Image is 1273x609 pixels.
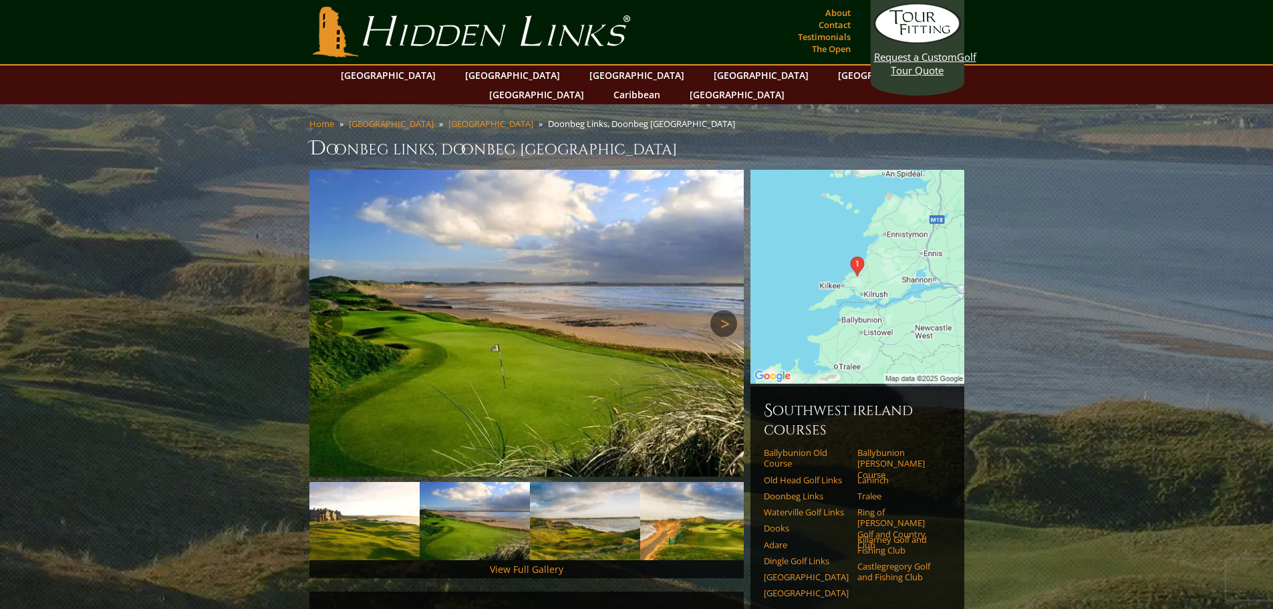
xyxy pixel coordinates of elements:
a: Old Head Golf Links [764,475,849,485]
a: [GEOGRAPHIC_DATA] [831,66,940,85]
a: Ring of [PERSON_NAME] Golf and Country Club [857,507,942,550]
a: About [822,3,854,22]
a: Caribbean [607,85,667,104]
a: Testimonials [795,27,854,46]
a: [GEOGRAPHIC_DATA] [683,85,791,104]
a: [GEOGRAPHIC_DATA] [482,85,591,104]
a: Castlegregory Golf and Fishing Club [857,561,942,583]
a: Tralee [857,491,942,501]
a: [GEOGRAPHIC_DATA] [764,572,849,582]
a: Contact [815,15,854,34]
a: Killarney Golf and Fishing Club [857,534,942,556]
a: The Open [809,39,854,58]
a: Previous [316,310,343,337]
li: Doonbeg Links, Doonbeg [GEOGRAPHIC_DATA] [548,118,740,130]
a: [GEOGRAPHIC_DATA] [334,66,442,85]
a: Dooks [764,523,849,533]
a: [GEOGRAPHIC_DATA] [458,66,567,85]
a: Adare [764,539,849,550]
a: Waterville Golf Links [764,507,849,517]
a: Doonbeg Links [764,491,849,501]
a: Ballybunion [PERSON_NAME] Course [857,447,942,480]
a: Lahinch [857,475,942,485]
a: [GEOGRAPHIC_DATA] [707,66,815,85]
a: Request a CustomGolf Tour Quote [874,3,961,77]
a: Dingle Golf Links [764,556,849,566]
a: Ballybunion Old Course [764,447,849,469]
a: View Full Gallery [490,563,563,576]
a: [GEOGRAPHIC_DATA] [764,588,849,598]
a: [GEOGRAPHIC_DATA] [349,118,434,130]
a: [GEOGRAPHIC_DATA] [448,118,533,130]
span: Request a Custom [874,50,957,64]
a: [GEOGRAPHIC_DATA] [583,66,691,85]
img: Google Map of Trump International Hotel and Golf Links, Doonbeg Ireland [750,170,964,384]
a: Next [710,310,737,337]
h1: Doonbeg Links, Doonbeg [GEOGRAPHIC_DATA] [309,135,964,162]
a: Home [309,118,334,130]
h6: Southwest Ireland Courses [764,400,951,439]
